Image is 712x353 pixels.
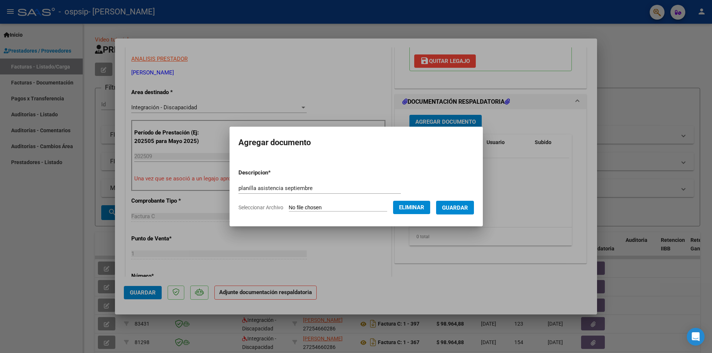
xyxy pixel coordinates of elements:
span: Seleccionar Archivo [238,204,283,210]
button: Eliminar [393,201,430,214]
div: Open Intercom Messenger [687,328,705,346]
span: Eliminar [399,204,424,211]
h2: Agregar documento [238,136,474,150]
span: Guardar [442,204,468,211]
p: Descripcion [238,169,309,177]
button: Guardar [436,201,474,214]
